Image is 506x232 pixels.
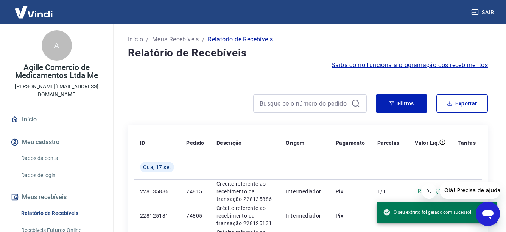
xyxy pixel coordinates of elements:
span: O seu extrato foi gerado com sucesso! [383,208,471,216]
p: 228135886 [140,188,174,195]
div: A [42,30,72,61]
p: 74815 [186,188,204,195]
img: Vindi [9,0,58,24]
button: Filtros [376,94,427,113]
p: Intermediador [286,212,323,219]
a: Início [128,35,143,44]
p: 228125131 [140,212,174,219]
a: Início [9,111,104,128]
a: Saiba como funciona a programação dos recebimentos [332,61,488,70]
p: Parcelas [377,139,400,147]
iframe: Botão para abrir a janela de mensagens [476,202,500,226]
input: Busque pelo número do pedido [260,98,348,109]
p: R$ 105,00 [417,187,446,196]
p: 74805 [186,212,204,219]
p: ID [140,139,145,147]
p: / [202,35,205,44]
button: Exportar [436,94,488,113]
p: Pedido [186,139,204,147]
p: Descrição [216,139,242,147]
p: Pagamento [336,139,365,147]
iframe: Fechar mensagem [422,183,437,199]
p: Crédito referente ao recebimento da transação 228125131 [216,204,274,227]
p: Pix [336,212,365,219]
a: Dados da conta [18,150,104,166]
p: [PERSON_NAME][EMAIL_ADDRESS][DOMAIN_NAME] [6,83,107,99]
h4: Relatório de Recebíveis [128,45,488,61]
button: Meu cadastro [9,134,104,150]
p: / [146,35,149,44]
p: Crédito referente ao recebimento da transação 228135886 [216,180,274,203]
p: Valor Líq. [415,139,439,147]
p: Tarifas [458,139,476,147]
button: Meus recebíveis [9,189,104,205]
p: Relatório de Recebíveis [208,35,273,44]
button: Sair [470,5,497,19]
p: Pix [336,188,365,195]
p: 1/1 [377,188,400,195]
a: Meus Recebíveis [152,35,199,44]
p: Intermediador [286,188,323,195]
p: Origem [286,139,304,147]
iframe: Mensagem da empresa [440,182,500,199]
span: Olá! Precisa de ajuda? [5,5,64,11]
p: Agille Comercio de Medicamentos Ltda Me [6,64,107,80]
a: Relatório de Recebíveis [18,205,104,221]
a: Dados de login [18,168,104,183]
span: Qua, 17 set [143,163,171,171]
